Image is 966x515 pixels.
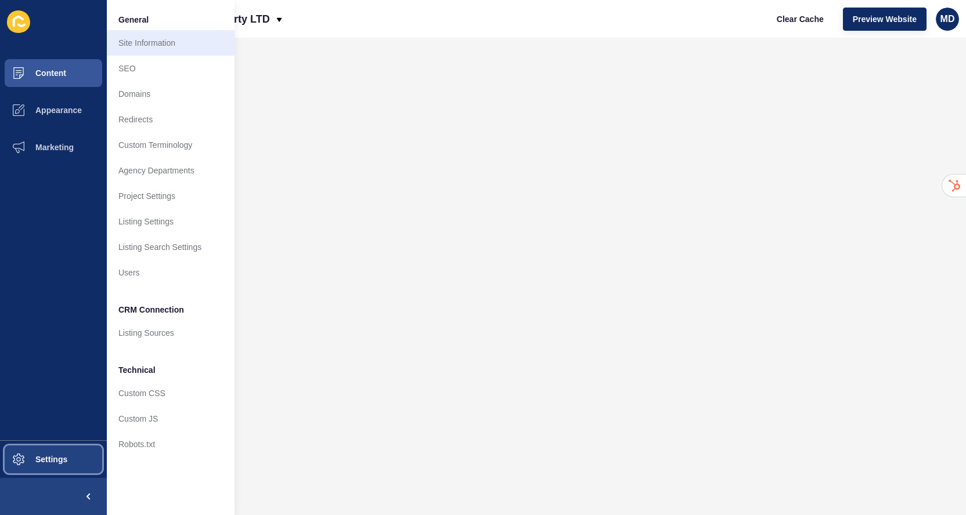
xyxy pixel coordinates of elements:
[107,320,235,346] a: Listing Sources
[107,431,235,457] a: Robots.txt
[767,8,834,31] button: Clear Cache
[107,158,235,183] a: Agency Departments
[107,81,235,107] a: Domains
[107,260,235,285] a: Users
[107,209,235,234] a: Listing Settings
[940,13,955,25] span: MD
[107,183,235,209] a: Project Settings
[107,56,235,81] a: SEO
[107,30,235,56] a: Site Information
[107,406,235,431] a: Custom JS
[107,132,235,158] a: Custom Terminology
[777,13,824,25] span: Clear Cache
[843,8,927,31] button: Preview Website
[118,14,149,26] span: General
[107,234,235,260] a: Listing Search Settings
[107,107,235,132] a: Redirects
[853,13,917,25] span: Preview Website
[118,304,184,315] span: CRM Connection
[118,364,156,376] span: Technical
[107,380,235,406] a: Custom CSS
